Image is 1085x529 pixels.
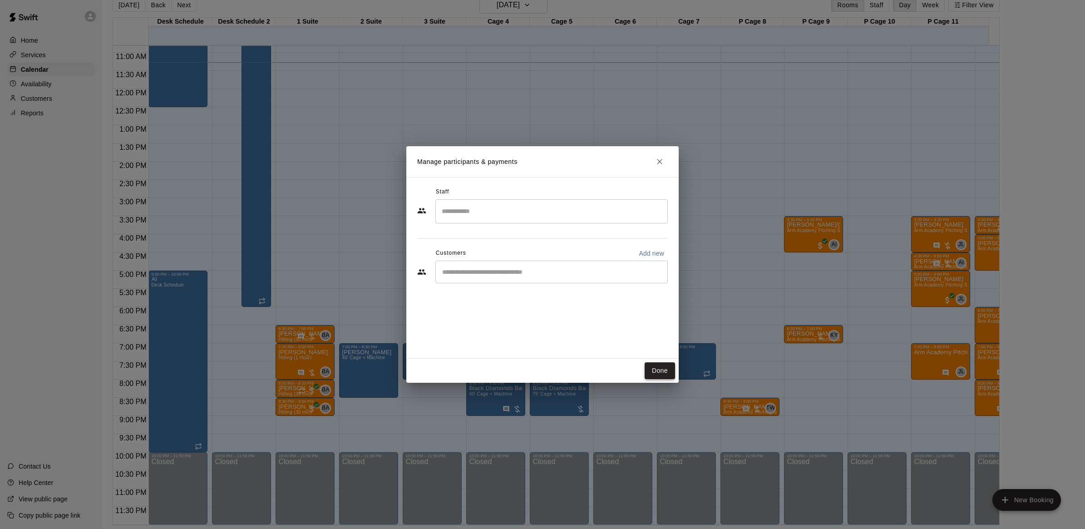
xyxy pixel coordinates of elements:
[436,185,449,199] span: Staff
[645,362,675,379] button: Done
[435,261,668,283] div: Start typing to search customers...
[435,199,668,223] div: Search staff
[635,246,668,261] button: Add new
[436,246,466,261] span: Customers
[651,153,668,170] button: Close
[639,249,664,258] p: Add new
[417,206,426,215] svg: Staff
[417,267,426,277] svg: Customers
[417,157,518,167] p: Manage participants & payments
